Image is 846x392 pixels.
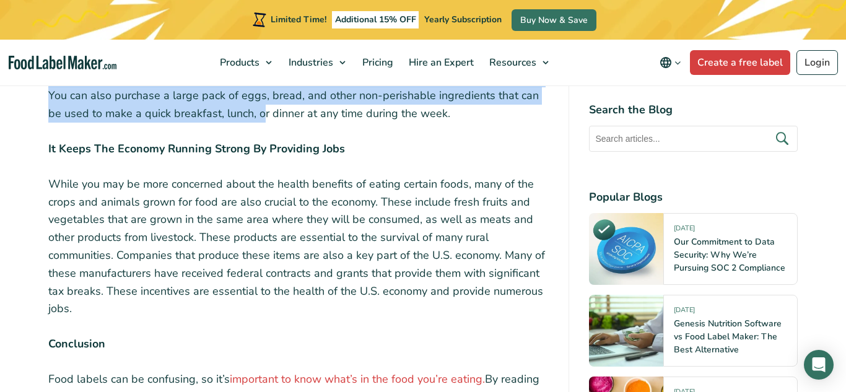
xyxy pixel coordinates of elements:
a: Create a free label [690,50,790,75]
span: Yearly Subscription [424,14,502,25]
span: Resources [486,56,538,69]
span: Hire an Expert [405,56,475,69]
span: Additional 15% OFF [332,11,419,28]
span: [DATE] [674,305,695,320]
p: While you may be more concerned about the health benefits of eating certain foods, many of the cr... [48,175,549,318]
strong: Conclusion [48,336,105,351]
span: [DATE] [674,224,695,238]
span: Industries [285,56,334,69]
a: Resources [482,40,555,85]
a: Login [796,50,838,75]
span: Products [216,56,261,69]
a: Hire an Expert [401,40,479,85]
a: Genesis Nutrition Software vs Food Label Maker: The Best Alternative [674,318,782,355]
strong: It Keeps The Economy Running Strong By Providing Jobs [48,141,345,156]
a: Pricing [355,40,398,85]
a: Products [212,40,278,85]
h4: Search the Blog [589,102,798,118]
h4: Popular Blogs [589,189,798,206]
a: Our Commitment to Data Security: Why We’re Pursuing SOC 2 Compliance [674,236,785,274]
a: Industries [281,40,352,85]
a: Buy Now & Save [512,9,596,31]
a: important to know what’s in the food you’re eating. [230,372,485,386]
span: Limited Time! [271,14,326,25]
input: Search articles... [589,126,798,152]
button: Change language [651,50,690,75]
a: Food Label Maker homepage [9,56,116,70]
span: Pricing [359,56,395,69]
div: Open Intercom Messenger [804,350,834,380]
